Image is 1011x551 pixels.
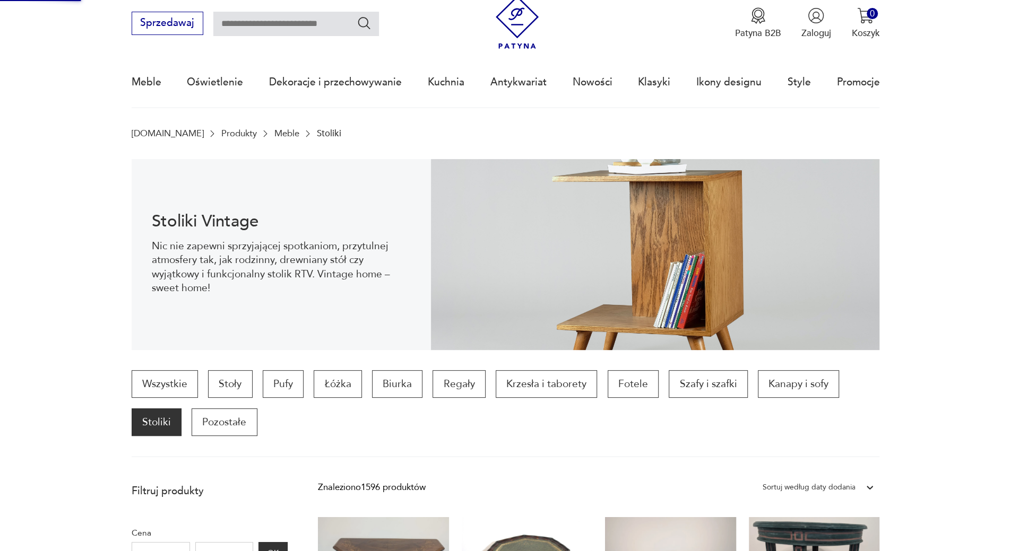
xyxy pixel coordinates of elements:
[762,480,855,494] div: Sortuj według daty dodania
[132,12,203,35] button: Sprzedawaj
[132,408,182,436] a: Stoliki
[808,7,824,24] img: Ikonka użytkownika
[132,484,288,498] p: Filtruj produkty
[431,159,880,350] img: 2a258ee3f1fcb5f90a95e384ca329760.jpg
[372,370,422,398] a: Biurka
[490,58,547,107] a: Antykwariat
[269,58,402,107] a: Dekoracje i przechowywanie
[608,370,659,398] a: Fotele
[735,7,781,39] button: Patyna B2B
[496,370,597,398] a: Krzesła i taborety
[696,58,762,107] a: Ikony designu
[857,7,874,24] img: Ikona koszyka
[735,7,781,39] a: Ikona medaluPatyna B2B
[274,128,299,138] a: Meble
[132,370,198,398] a: Wszystkie
[221,128,257,138] a: Produkty
[851,27,879,39] p: Koszyk
[735,27,781,39] p: Patyna B2B
[801,27,831,39] p: Zaloguj
[851,7,879,39] button: 0Koszyk
[669,370,747,398] a: Szafy i szafki
[357,15,372,31] button: Szukaj
[428,58,464,107] a: Kuchnia
[750,7,766,24] img: Ikona medalu
[263,370,304,398] a: Pufy
[132,128,204,138] a: [DOMAIN_NAME]
[208,370,252,398] a: Stoły
[758,370,839,398] a: Kanapy i sofy
[317,128,341,138] p: Stoliki
[638,58,670,107] a: Klasyki
[572,58,612,107] a: Nowości
[192,408,257,436] a: Pozostałe
[132,526,288,540] p: Cena
[152,214,410,229] h1: Stoliki Vintage
[788,58,811,107] a: Style
[801,7,831,39] button: Zaloguj
[318,480,426,494] div: Znaleziono 1596 produktów
[867,8,878,19] div: 0
[433,370,485,398] a: Regały
[132,58,161,107] a: Meble
[836,58,879,107] a: Promocje
[314,370,361,398] a: Łóżka
[187,58,243,107] a: Oświetlenie
[152,239,410,295] p: Nic nie zapewni sprzyjającej spotkaniom, przytulnej atmosfery tak, jak rodzinny, drewniany stół c...
[132,20,203,28] a: Sprzedawaj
